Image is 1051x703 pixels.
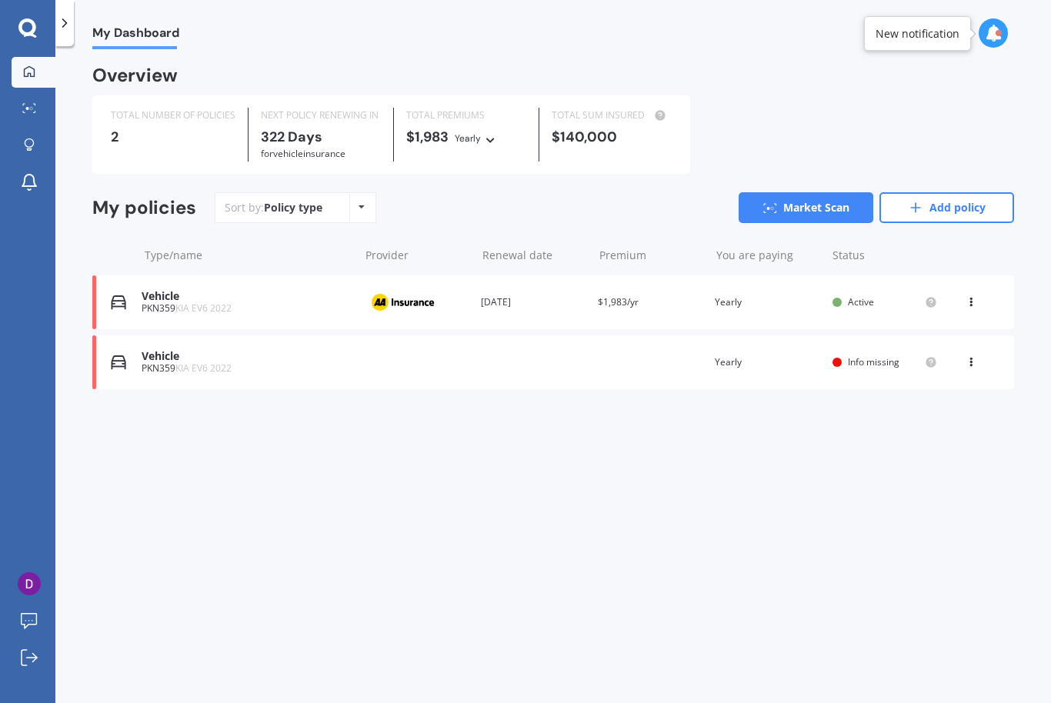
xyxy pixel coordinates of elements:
b: 322 Days [261,128,322,146]
div: Policy type [264,200,322,215]
div: $1,983 [406,129,526,146]
div: TOTAL SUM INSURED [552,108,672,123]
img: Vehicle [111,355,126,370]
div: 2 [111,129,235,145]
div: Type/name [145,248,353,263]
div: PKN359 [142,303,352,314]
span: Active [848,295,874,308]
div: Vehicle [142,350,352,363]
div: Premium [599,248,704,263]
span: KIA EV6 2022 [175,361,232,375]
div: New notification [876,26,959,42]
span: KIA EV6 2022 [175,302,232,315]
div: TOTAL PREMIUMS [406,108,526,123]
div: My policies [92,197,196,219]
div: $140,000 [552,129,672,145]
a: Market Scan [739,192,873,223]
div: Renewal date [482,248,587,263]
div: Yearly [715,295,819,310]
div: Sort by: [225,200,322,215]
img: AA [364,288,441,317]
span: $1,983/yr [598,295,639,308]
div: Yearly [715,355,819,370]
div: [DATE] [481,295,586,310]
div: You are paying [716,248,821,263]
div: Provider [365,248,470,263]
img: Vehicle [111,295,126,310]
div: Vehicle [142,290,352,303]
span: My Dashboard [92,25,179,46]
div: Overview [92,68,178,83]
span: for Vehicle insurance [261,147,345,160]
div: TOTAL NUMBER OF POLICIES [111,108,235,123]
div: Status [832,248,937,263]
span: Info missing [848,355,899,368]
div: Yearly [455,131,481,146]
a: Add policy [879,192,1014,223]
div: NEXT POLICY RENEWING IN [261,108,381,123]
div: PKN359 [142,363,352,374]
img: ACg8ocIuxyJfKgAqKxtAfBQZZpfbsj6PWxa85gQ7-SwfR1UDxoQ4TQ=s96-c [18,572,41,595]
